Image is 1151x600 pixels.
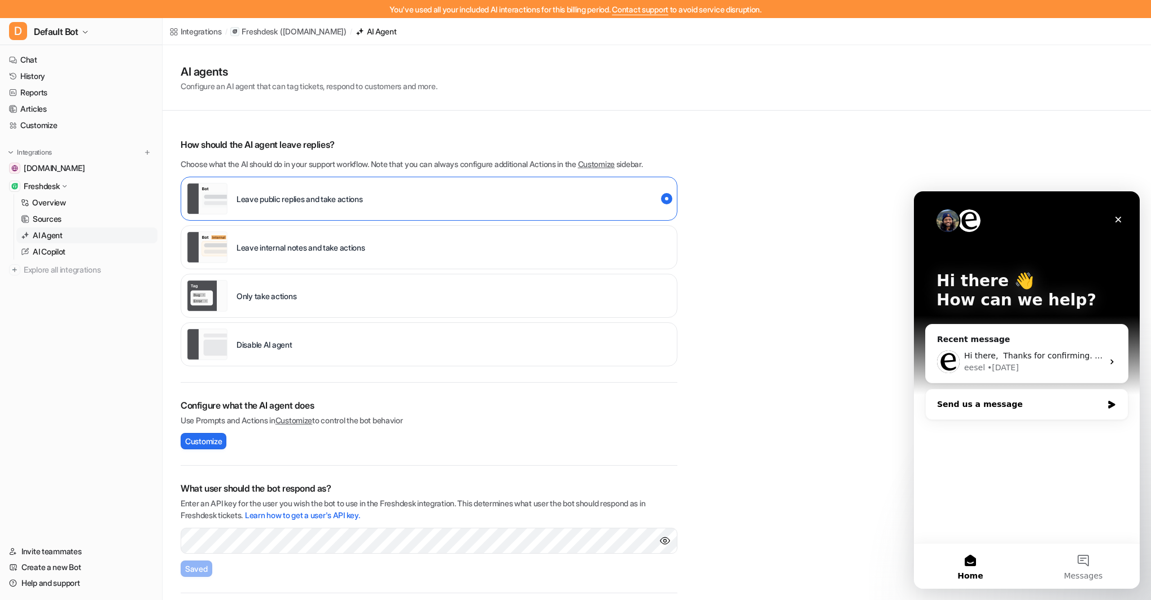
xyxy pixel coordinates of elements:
a: Chat [5,52,157,68]
p: Overview [32,197,66,208]
span: Messages [150,380,189,388]
img: menu_add.svg [143,148,151,156]
p: Enter an API key for the user you wish the bot to use in the Freshdesk integration. This determin... [181,497,677,521]
span: / [350,27,352,37]
img: Leave public replies and take actions [187,183,227,214]
button: Saved [181,560,212,577]
p: Integrations [17,148,52,157]
span: Customize [185,435,222,447]
div: eesel [50,170,71,182]
h2: Configure what the AI agent does [181,398,677,412]
span: Contact support [612,5,668,14]
a: Create a new Bot [5,559,157,575]
a: Customize [5,117,157,133]
p: Leave public replies and take actions [237,193,363,205]
p: Only take actions [237,290,296,302]
div: live::internal_reply [181,225,677,269]
a: Customize [578,159,615,169]
p: AI Agent [33,230,63,241]
p: How should the AI agent leave replies? [181,138,677,151]
a: Learn how to get a user's API key. [245,510,360,520]
p: Freshdesk [242,26,277,37]
span: Default Bot [34,24,78,40]
p: Sources [33,213,62,225]
a: AI Copilot [16,244,157,260]
p: Choose what the AI should do in your support workflow. Note that you can always configure additio... [181,158,677,170]
div: live::external_reply [181,177,677,221]
a: History [5,68,157,84]
a: Explore all integrations [5,262,157,278]
a: Customize [275,415,312,425]
div: Send us a message [23,207,189,219]
img: Leave internal notes and take actions [187,231,227,263]
div: Integrations [181,25,222,37]
button: Integrations [5,147,55,158]
img: Only take actions [187,280,227,312]
div: live::disabled [181,274,677,318]
p: AI Copilot [33,246,65,257]
span: Hi there, ​ Thanks for confirming. I’ve passed the details of the ticket about the bot not replyi... [50,160,1066,169]
button: Show API key [659,535,671,546]
div: Close [194,18,215,38]
a: Articles [5,101,157,117]
iframe: Intercom live chat [914,191,1140,589]
a: AI Agent [356,25,397,37]
p: Use Prompts and Actions in to control the bot behavior [181,414,677,426]
span: [DOMAIN_NAME] [24,163,85,174]
span: Home [43,380,69,388]
img: Freshdesk [11,183,18,190]
div: Send us a message [11,198,215,229]
p: Freshdesk [24,181,59,192]
img: drivingtests.co.uk [11,165,18,172]
div: • [DATE] [73,170,105,182]
p: Disable AI agent [237,339,292,351]
img: expand menu [7,148,15,156]
span: / [225,27,227,37]
a: Invite teammates [5,544,157,559]
a: Freshdesk([DOMAIN_NAME]) [230,26,346,37]
button: Messages [113,352,226,397]
img: explore all integrations [9,264,20,275]
a: Reports [5,85,157,100]
img: Disable AI agent [187,329,227,360]
a: Integrations [169,25,222,37]
a: Sources [16,211,157,227]
img: Show [659,535,671,546]
span: Saved [185,563,208,575]
a: AI Agent [16,227,157,243]
span: Explore all integrations [24,261,153,279]
div: AI Agent [367,25,397,37]
p: Configure an AI agent that can tag tickets, respond to customers and more. [181,80,437,92]
h2: What user should the bot respond as? [181,481,677,495]
a: Overview [16,195,157,211]
h1: AI agents [181,63,437,80]
div: paused::disabled [181,322,677,366]
button: Customize [181,433,226,449]
p: Leave internal notes and take actions [237,242,365,253]
a: drivingtests.co.uk[DOMAIN_NAME] [5,160,157,176]
p: ( [DOMAIN_NAME] ) [280,26,347,37]
a: Help and support [5,575,157,591]
span: D [9,22,27,40]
